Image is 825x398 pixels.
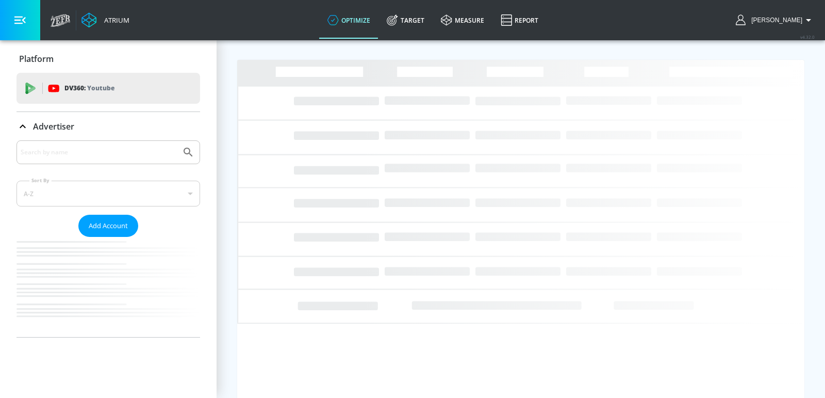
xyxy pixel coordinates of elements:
label: Sort By [29,177,52,184]
div: DV360: Youtube [16,73,200,104]
a: measure [433,2,492,39]
nav: list of Advertiser [16,237,200,337]
a: optimize [319,2,378,39]
div: Advertiser [16,112,200,141]
span: login as: eugenia.kim@zefr.com [747,17,802,24]
a: Target [378,2,433,39]
p: Advertiser [33,121,74,132]
div: Atrium [100,15,129,25]
button: Add Account [78,215,138,237]
button: [PERSON_NAME] [736,14,815,26]
div: A-Z [16,181,200,206]
input: Search by name [21,146,177,159]
a: Report [492,2,547,39]
span: v 4.32.0 [800,34,815,40]
span: Add Account [89,220,128,232]
div: Advertiser [16,140,200,337]
p: DV360: [64,83,114,94]
a: Atrium [81,12,129,28]
div: Platform [16,44,200,73]
p: Platform [19,53,54,65]
p: Youtube [87,83,114,93]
